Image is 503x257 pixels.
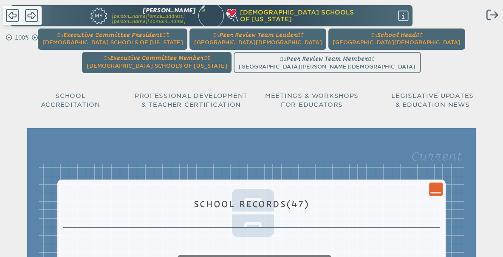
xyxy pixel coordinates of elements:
[41,92,100,108] span: School Accreditation
[55,6,107,24] a: My
[162,31,169,38] span: at
[135,92,248,108] span: Professional Development & Teacher Certification
[25,8,38,23] span: Forward
[227,9,412,23] div: Christian Schools of Florida
[90,8,107,18] span: My
[112,7,195,25] a: [PERSON_NAME][PERSON_NAME][EMAIL_ADDRESS][PERSON_NAME][DOMAIN_NAME]
[286,199,310,209] span: (47)
[411,149,462,163] legend: Current
[63,31,162,38] span: Executive Committee President
[370,31,377,38] span: as
[212,31,219,38] span: as
[87,63,227,69] span: [DEMOGRAPHIC_DATA] Schools of [US_STATE]
[110,54,203,61] span: Executive Committee Member
[83,52,230,70] a: asExecutive Committee Memberat[DEMOGRAPHIC_DATA] Schools of [US_STATE]
[194,39,322,46] span: [GEOGRAPHIC_DATA][DEMOGRAPHIC_DATA]
[191,29,325,47] a: asPeer Review Team Leaderat[GEOGRAPHIC_DATA][DEMOGRAPHIC_DATA]
[14,33,30,42] p: 100%
[57,31,63,38] span: as
[377,31,416,38] span: School Head
[195,1,228,34] img: 60a8caf1-91a0-4311-a334-12e776b28692
[39,29,186,47] a: asExecutive Committee Presidentat[DEMOGRAPHIC_DATA] Schools of [US_STATE]
[103,54,110,61] span: as
[265,92,359,108] span: Meetings & Workshops for Educators
[227,9,371,23] a: [DEMOGRAPHIC_DATA] Schoolsof [US_STATE]
[42,39,183,46] span: [DEMOGRAPHIC_DATA] Schools of [US_STATE]
[333,39,461,46] span: [GEOGRAPHIC_DATA][DEMOGRAPHIC_DATA]
[297,31,304,38] span: at
[112,14,195,24] p: [PERSON_NAME][EMAIL_ADDRESS][PERSON_NAME][DOMAIN_NAME]
[203,54,210,61] span: at
[330,29,463,47] a: asSchool Headat[GEOGRAPHIC_DATA][DEMOGRAPHIC_DATA]
[219,31,297,38] span: Peer Review Team Leader
[6,8,19,23] span: Back
[66,199,436,209] h1: School Records
[226,9,238,22] img: csf-heart-hand-light-thick-100.png
[391,92,474,108] span: Legislative Updates & Education News
[416,31,423,38] span: at
[227,9,371,23] h1: [DEMOGRAPHIC_DATA] Schools of [US_STATE]
[143,6,195,14] span: [PERSON_NAME]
